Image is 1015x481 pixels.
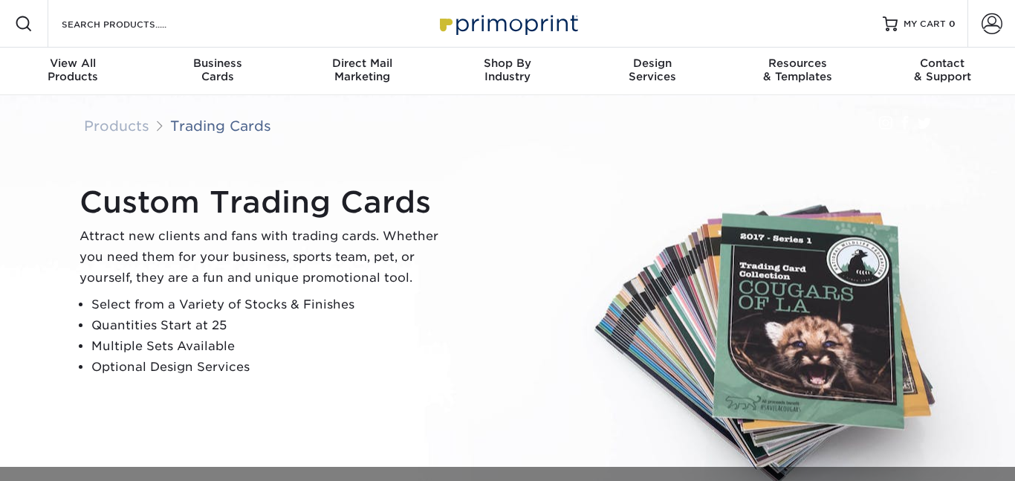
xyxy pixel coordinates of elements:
[91,315,451,336] li: Quantities Start at 25
[580,57,725,83] div: Services
[145,48,290,95] a: BusinessCards
[949,19,956,29] span: 0
[435,57,580,83] div: Industry
[91,357,451,378] li: Optional Design Services
[435,48,580,95] a: Shop ByIndustry
[725,57,870,83] div: & Templates
[91,294,451,315] li: Select from a Variety of Stocks & Finishes
[170,117,271,134] a: Trading Cards
[60,15,205,33] input: SEARCH PRODUCTS.....
[725,57,870,70] span: Resources
[80,184,451,220] h1: Custom Trading Cards
[580,57,725,70] span: Design
[80,226,451,288] p: Attract new clients and fans with trading cards. Whether you need them for your business, sports ...
[435,57,580,70] span: Shop By
[91,336,451,357] li: Multiple Sets Available
[725,48,870,95] a: Resources& Templates
[580,48,725,95] a: DesignServices
[290,57,435,70] span: Direct Mail
[904,18,946,30] span: MY CART
[290,48,435,95] a: Direct MailMarketing
[84,117,149,134] a: Products
[870,57,1015,70] span: Contact
[433,7,582,39] img: Primoprint
[870,57,1015,83] div: & Support
[145,57,290,83] div: Cards
[145,57,290,70] span: Business
[290,57,435,83] div: Marketing
[870,48,1015,95] a: Contact& Support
